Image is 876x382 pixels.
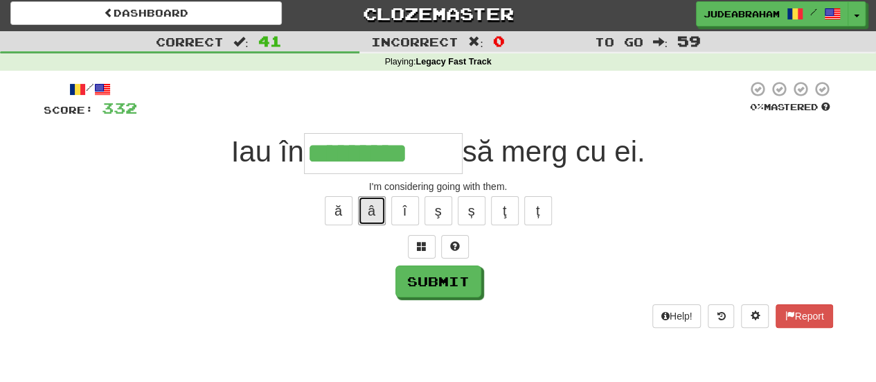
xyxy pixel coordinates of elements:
button: ş [424,196,452,225]
span: : [468,36,483,48]
button: ă [325,196,352,225]
button: î [391,196,419,225]
button: Single letter hint - you only get 1 per sentence and score half the points! alt+h [441,235,469,259]
button: ţ [491,196,519,225]
button: Submit [395,266,481,297]
a: Clozemaster [303,1,574,26]
span: / [810,7,817,17]
button: ș [458,196,485,225]
button: Report [776,304,832,328]
button: â [358,196,386,225]
a: judeabraham / [696,1,848,26]
span: To go [594,35,643,49]
span: 59 [677,33,701,49]
span: : [652,36,668,48]
span: Correct [156,35,224,49]
strong: Legacy Fast Track [415,57,491,67]
span: judeabraham [704,8,780,20]
button: Switch sentence to multiple choice alt+p [408,235,436,259]
a: Dashboard [10,1,282,25]
span: să merg cu ei. [463,135,645,168]
div: I'm considering going with them. [44,180,833,193]
span: 0 % [750,101,764,112]
span: Score: [44,104,93,116]
button: Help! [652,304,701,328]
span: Incorrect [371,35,458,49]
div: / [44,80,137,98]
span: Iau în [231,135,304,168]
button: ț [524,196,552,225]
button: Round history (alt+y) [708,304,734,328]
div: Mastered [747,101,833,114]
span: 0 [493,33,505,49]
span: 332 [102,99,137,116]
span: : [233,36,249,48]
span: 41 [258,33,282,49]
